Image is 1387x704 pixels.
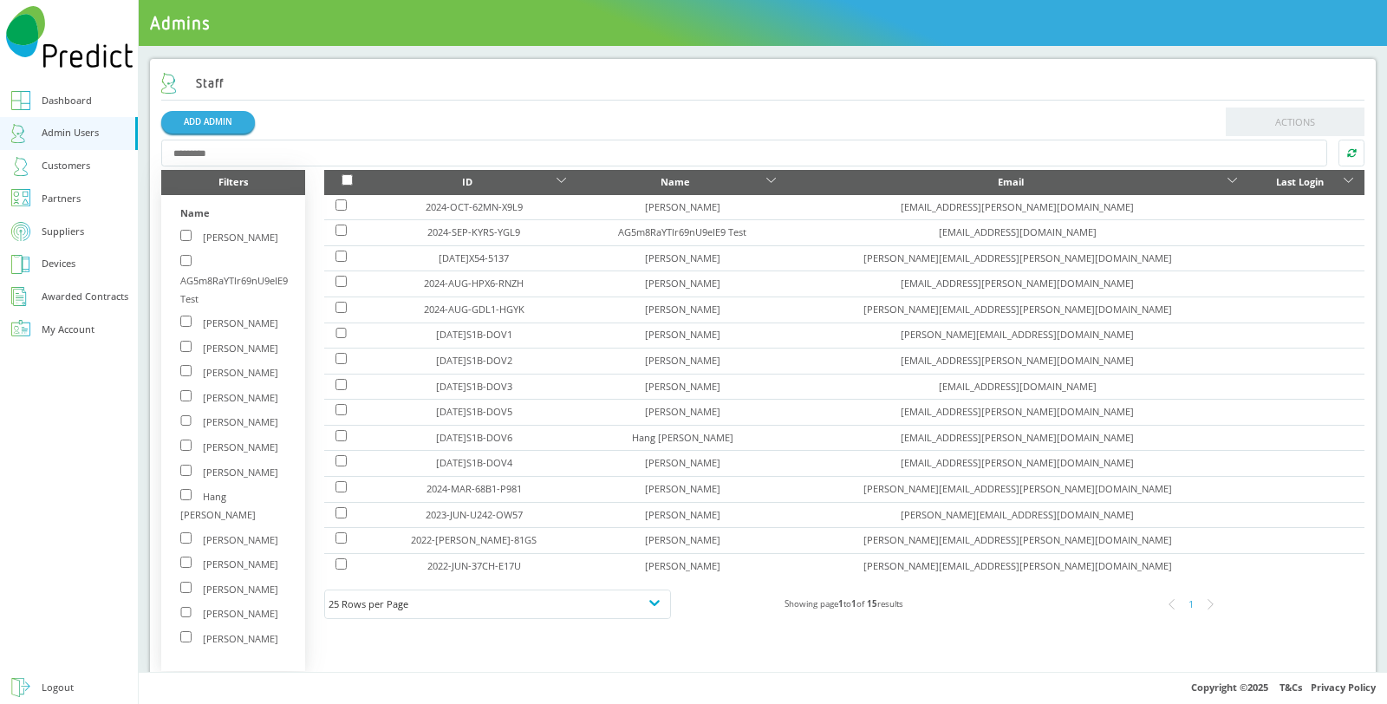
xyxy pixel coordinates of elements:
div: Dashboard [42,92,92,110]
a: [PERSON_NAME][EMAIL_ADDRESS][DOMAIN_NAME] [901,508,1134,521]
input: [PERSON_NAME] [180,532,192,544]
a: [EMAIL_ADDRESS][DOMAIN_NAME] [939,380,1097,393]
a: [PERSON_NAME] [645,508,720,521]
a: [EMAIL_ADDRESS][PERSON_NAME][DOMAIN_NAME] [901,277,1134,290]
input: [PERSON_NAME] [180,316,192,327]
label: [PERSON_NAME] [180,466,278,479]
input: AG5m8RaYTlr69nU9eIE9 Test [180,255,192,266]
label: [PERSON_NAME] [180,391,278,404]
h2: Staff [161,73,224,94]
a: [PERSON_NAME] [645,482,720,495]
input: Hang [PERSON_NAME] [180,489,192,500]
a: [PERSON_NAME] [645,405,720,418]
a: 2022-JUN-37CH-E17U [427,559,521,572]
a: [DATE]X54-5137 [439,251,509,264]
a: Hang [PERSON_NAME] [632,431,733,444]
a: [PERSON_NAME] [645,200,720,213]
a: 2024-AUG-HPX6-RNZH [424,277,524,290]
label: [PERSON_NAME] [180,557,278,570]
a: [DATE]S1B-DOV3 [436,380,512,393]
a: [PERSON_NAME][EMAIL_ADDRESS][PERSON_NAME][DOMAIN_NAME] [863,559,1172,572]
input: [PERSON_NAME] [180,341,192,352]
a: [PERSON_NAME] [645,303,720,316]
div: Logout [42,679,74,697]
label: AG5m8RaYTlr69nU9eIE9 Test [180,256,288,305]
div: Devices [42,255,75,273]
label: [PERSON_NAME] [180,316,278,329]
input: [PERSON_NAME] [180,440,192,451]
label: [PERSON_NAME] [180,533,278,546]
a: [PERSON_NAME] [645,277,720,290]
div: Filters [161,170,305,195]
div: Admin Users [42,124,99,142]
input: [PERSON_NAME] [180,631,192,642]
a: [PERSON_NAME][EMAIL_ADDRESS][PERSON_NAME][DOMAIN_NAME] [863,482,1172,495]
a: [PERSON_NAME][EMAIL_ADDRESS][PERSON_NAME][DOMAIN_NAME] [863,251,1172,264]
a: T&Cs [1280,681,1302,694]
a: 2022-[PERSON_NAME]-81GS [411,533,537,546]
input: [PERSON_NAME] [180,465,192,476]
div: Showing page to of results [671,596,1018,614]
div: 25 Rows per Page [329,596,667,614]
input: [PERSON_NAME] [180,607,192,618]
label: Hang [PERSON_NAME] [180,490,256,521]
label: [PERSON_NAME] [180,231,278,244]
label: [PERSON_NAME] [180,632,278,645]
a: [PERSON_NAME] [645,533,720,546]
a: [PERSON_NAME] [645,456,720,469]
a: [PERSON_NAME] [645,559,720,572]
label: [PERSON_NAME] [180,366,278,379]
a: [PERSON_NAME] [645,251,720,264]
a: 2023-JUN-U242-OW57 [426,508,523,521]
a: [PERSON_NAME] [645,380,720,393]
a: 2024-MAR-68B1-P981 [427,482,522,495]
a: [EMAIL_ADDRESS][PERSON_NAME][DOMAIN_NAME] [901,405,1134,418]
a: [PERSON_NAME][EMAIL_ADDRESS][DOMAIN_NAME] [901,328,1134,341]
a: [EMAIL_ADDRESS][PERSON_NAME][DOMAIN_NAME] [901,431,1134,444]
b: 1 [851,598,856,609]
input: [PERSON_NAME] [180,415,192,427]
div: Email [798,173,1223,192]
input: [PERSON_NAME] [180,390,192,401]
input: [PERSON_NAME] [180,365,192,376]
a: [PERSON_NAME][EMAIL_ADDRESS][PERSON_NAME][DOMAIN_NAME] [863,303,1172,316]
a: [EMAIL_ADDRESS][PERSON_NAME][DOMAIN_NAME] [901,354,1134,367]
b: 15 [867,598,877,609]
a: [DATE]S1B-DOV6 [436,431,512,444]
label: [PERSON_NAME] [180,607,278,620]
a: AG5m8RaYTlr69nU9eIE9 Test [618,225,746,238]
label: [PERSON_NAME] [180,440,278,453]
img: Predict Mobile [6,6,133,68]
a: [EMAIL_ADDRESS][DOMAIN_NAME] [939,225,1097,238]
div: Suppliers [42,223,84,241]
div: Customers [42,157,90,175]
b: 1 [838,598,843,609]
a: 2024-AUG-GDL1-HGYK [424,303,524,316]
a: [EMAIL_ADDRESS][PERSON_NAME][DOMAIN_NAME] [901,456,1134,469]
label: [PERSON_NAME] [180,583,278,596]
div: Last Login [1260,173,1340,192]
a: [PERSON_NAME] [645,328,720,341]
a: [DATE]S1B-DOV4 [436,456,512,469]
div: Name [180,205,286,230]
input: [PERSON_NAME] [180,557,192,568]
div: Partners [42,190,81,208]
a: Privacy Policy [1311,681,1376,694]
div: Awarded Contracts [42,288,128,306]
div: Copyright © 2025 [139,672,1387,704]
a: ADD ADMIN [161,111,255,133]
label: [PERSON_NAME] [180,342,278,355]
a: [DATE]S1B-DOV2 [436,354,512,367]
a: [DATE]S1B-DOV5 [436,405,512,418]
input: [PERSON_NAME] [180,582,192,593]
div: Name [589,173,763,192]
a: [DATE]S1B-DOV1 [436,328,512,341]
input: [PERSON_NAME] [180,230,192,241]
label: [PERSON_NAME] [180,415,278,428]
a: 2024-OCT-62MN-X9L9 [426,200,523,213]
div: 1 [1182,595,1201,614]
div: My Account [42,321,94,339]
a: [PERSON_NAME] [645,354,720,367]
div: ID [382,173,553,192]
a: [PERSON_NAME][EMAIL_ADDRESS][PERSON_NAME][DOMAIN_NAME] [863,533,1172,546]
